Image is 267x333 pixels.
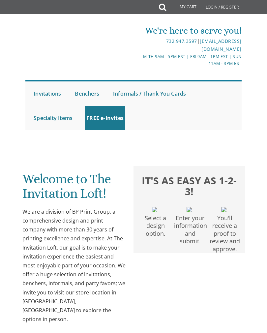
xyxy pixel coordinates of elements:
[187,207,192,212] img: filter
[85,106,125,130] a: FREE e-Invites
[209,213,241,253] p: You'll receive a proof to review and approve.
[137,174,241,198] h2: It's as easy as 1-2-3!
[22,207,126,324] div: We are a division of BP Print Group, a comprehensive design and print company with more than 30 y...
[134,53,241,67] div: M-Th 9am - 5pm EST | Fri 9am - 1pm EST | Sun 11am - 3pm EST
[200,38,242,52] a: [EMAIL_ADDRESS][DOMAIN_NAME]
[139,213,171,237] p: Select a design option.
[152,207,157,212] img: filter
[166,38,197,44] a: 732.947.3597
[134,37,241,53] div: |
[174,213,206,245] p: Enter your information and submit.
[73,81,101,106] a: Benchers
[22,172,126,206] h1: Welcome to The Invitation Loft!
[32,106,74,130] a: Specialty Items
[111,81,188,106] a: Informals / Thank You Cards
[165,1,201,14] a: My Cart
[134,24,241,37] div: We're here to serve you!
[32,81,63,106] a: Invitations
[221,207,226,212] img: filter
